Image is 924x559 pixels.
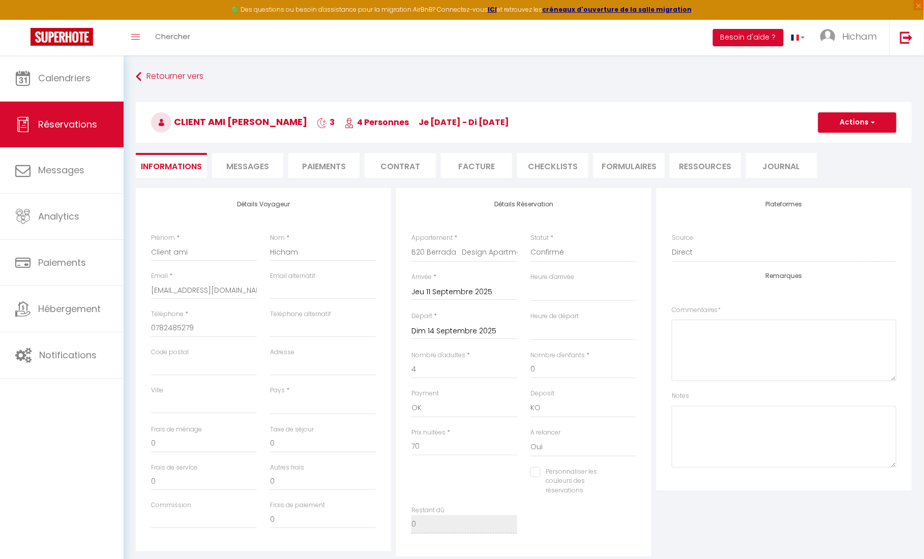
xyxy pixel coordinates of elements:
[530,272,574,282] label: Heure d'arrivée
[411,351,465,360] label: Nombre d'adultes
[38,118,97,131] span: Réservations
[155,31,190,42] span: Chercher
[411,389,439,398] label: Payment
[672,272,897,279] h4: Remarques
[842,30,877,43] span: Hicham
[136,153,207,178] li: Informations
[38,256,86,269] span: Paiements
[151,115,307,128] span: Client ami [PERSON_NAME]
[151,309,184,319] label: Téléphone
[270,386,285,395] label: Pays
[151,348,189,357] label: Code postal
[746,153,817,178] li: Journal
[411,201,636,208] h4: Détails Réservation
[593,153,665,178] li: FORMULAIRES
[151,501,191,510] label: Commission
[270,309,331,319] label: Téléphone alternatif
[411,272,432,282] label: Arrivée
[488,5,497,14] a: ICI
[672,305,721,315] label: Commentaires
[820,29,836,44] img: ...
[151,425,202,434] label: Frais de ménage
[411,428,445,438] label: Prix nuitées
[270,425,314,434] label: Taxe de séjour
[31,28,93,46] img: Super Booking
[672,201,897,208] h4: Plateformes
[530,233,549,243] label: Statut
[530,351,585,360] label: Nombre d'enfants
[530,428,560,438] label: A relancer
[818,112,897,133] button: Actions
[8,4,39,35] button: Ouvrir le widget de chat LiveChat
[541,467,623,496] label: Personnaliser les couleurs des réservations
[713,29,784,46] button: Besoin d'aide ?
[147,20,198,55] a: Chercher
[151,201,376,208] h4: Détails Voyageur
[151,271,168,281] label: Email
[151,386,163,395] label: Ville
[39,349,97,361] span: Notifications
[270,348,294,357] label: Adresse
[900,31,913,44] img: logout
[317,116,335,128] span: 3
[411,506,444,515] label: Restant dû
[270,501,325,510] label: Frais de paiement
[517,153,588,178] li: CHECKLISTS
[813,20,889,55] a: ... Hicham
[344,116,409,128] span: 4 Personnes
[270,463,304,473] label: Autres frais
[672,391,689,401] label: Notes
[226,161,269,172] span: Messages
[670,153,741,178] li: Ressources
[411,233,453,243] label: Appartement
[542,5,692,14] a: créneaux d'ouverture de la salle migration
[270,233,285,243] label: Nom
[411,312,432,321] label: Départ
[151,233,175,243] label: Prénom
[270,271,315,281] label: Email alternatif
[136,68,912,86] a: Retourner vers
[38,302,101,315] span: Hébergement
[672,233,693,243] label: Source
[530,312,579,321] label: Heure de départ
[38,72,91,84] span: Calendriers
[151,463,197,473] label: Frais de service
[38,164,84,176] span: Messages
[288,153,360,178] li: Paiements
[38,210,79,223] span: Analytics
[419,116,509,128] span: je [DATE] - di [DATE]
[530,389,554,398] label: Deposit
[441,153,512,178] li: Facture
[365,153,436,178] li: Contrat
